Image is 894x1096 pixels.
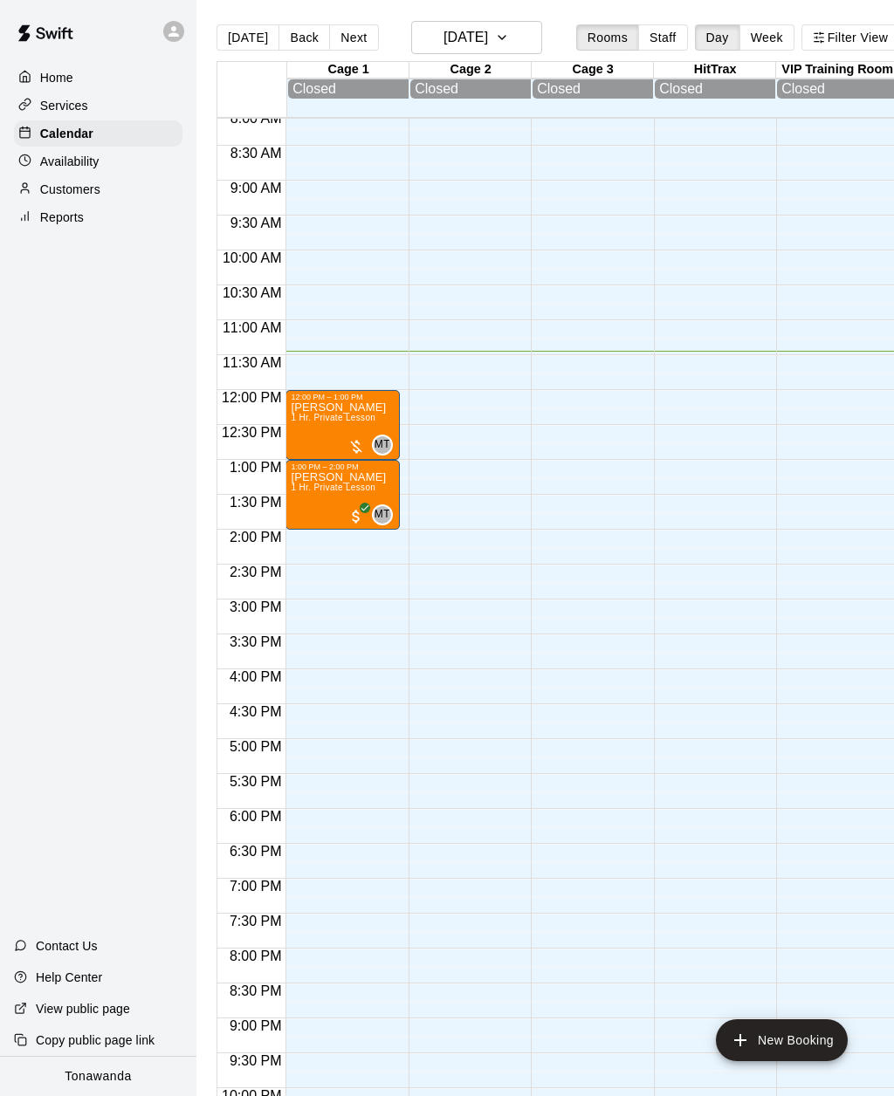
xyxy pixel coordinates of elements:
span: 12:30 PM [217,425,285,440]
span: 5:30 PM [225,774,286,789]
span: All customers have paid [347,508,365,525]
span: Matt Tyree [379,435,393,456]
button: Next [329,24,378,51]
span: Matt Tyree [379,504,393,525]
span: 7:30 PM [225,914,286,928]
p: Reports [40,209,84,226]
span: 4:30 PM [225,704,286,719]
p: Tonawanda [65,1067,132,1086]
span: 9:30 PM [225,1053,286,1068]
button: Back [279,24,330,51]
span: 1:00 PM [225,460,286,475]
span: 7:00 PM [225,879,286,894]
div: 12:00 PM – 1:00 PM [291,393,394,401]
span: 6:00 PM [225,809,286,824]
button: Week [739,24,794,51]
span: 2:00 PM [225,530,286,545]
span: 1:30 PM [225,495,286,510]
p: Availability [40,153,100,170]
button: Day [695,24,740,51]
button: [DATE] [217,24,279,51]
a: Home [14,65,182,91]
span: 6:30 PM [225,844,286,859]
button: Staff [638,24,688,51]
span: 11:30 AM [218,355,286,370]
div: 1:00 PM – 2:00 PM [291,462,394,471]
div: Cage 3 [532,62,654,79]
p: Help Center [36,969,102,986]
span: 12:00 PM [217,390,285,405]
span: 2:30 PM [225,565,286,579]
div: Closed [659,81,771,97]
span: 8:30 AM [226,146,286,161]
span: 9:00 PM [225,1018,286,1033]
span: 5:00 PM [225,739,286,754]
p: Services [40,97,88,114]
a: Calendar [14,120,182,147]
span: 1 Hr. Private Lesson [291,413,375,422]
span: 8:00 AM [226,111,286,126]
span: 3:00 PM [225,599,286,614]
a: Availability [14,148,182,175]
button: Rooms [576,24,639,51]
div: 1:00 PM – 2:00 PM: 1 Hr. Private Lesson [285,460,399,530]
div: Matt Tyree [372,435,393,456]
span: 10:30 AM [218,285,286,300]
div: Closed [537,81,649,97]
button: [DATE] [411,21,542,54]
p: Calendar [40,125,93,142]
span: 8:00 PM [225,949,286,963]
a: Customers [14,176,182,202]
span: 4:00 PM [225,669,286,684]
div: 12:00 PM – 1:00 PM: 1 Hr. Private Lesson [285,390,399,460]
span: MT [375,436,390,454]
div: Closed [292,81,404,97]
p: Home [40,69,73,86]
span: 8:30 PM [225,983,286,998]
div: Cage 1 [287,62,409,79]
span: 1 Hr. Private Lesson [291,483,375,492]
div: Cage 2 [409,62,532,79]
div: HitTrax [654,62,776,79]
button: add [716,1019,848,1061]
a: Reports [14,204,182,230]
span: 3:30 PM [225,634,286,649]
p: View public page [36,1000,130,1017]
div: Matt Tyree [372,504,393,525]
span: 9:00 AM [226,181,286,195]
span: 9:30 AM [226,216,286,230]
p: Copy public page link [36,1031,155,1049]
div: Closed [415,81,526,97]
span: 11:00 AM [218,320,286,335]
p: Customers [40,181,100,198]
span: MT [375,506,390,524]
h6: [DATE] [444,25,488,50]
a: Services [14,92,182,119]
div: Closed [781,81,893,97]
p: Contact Us [36,937,98,955]
span: 10:00 AM [218,250,286,265]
